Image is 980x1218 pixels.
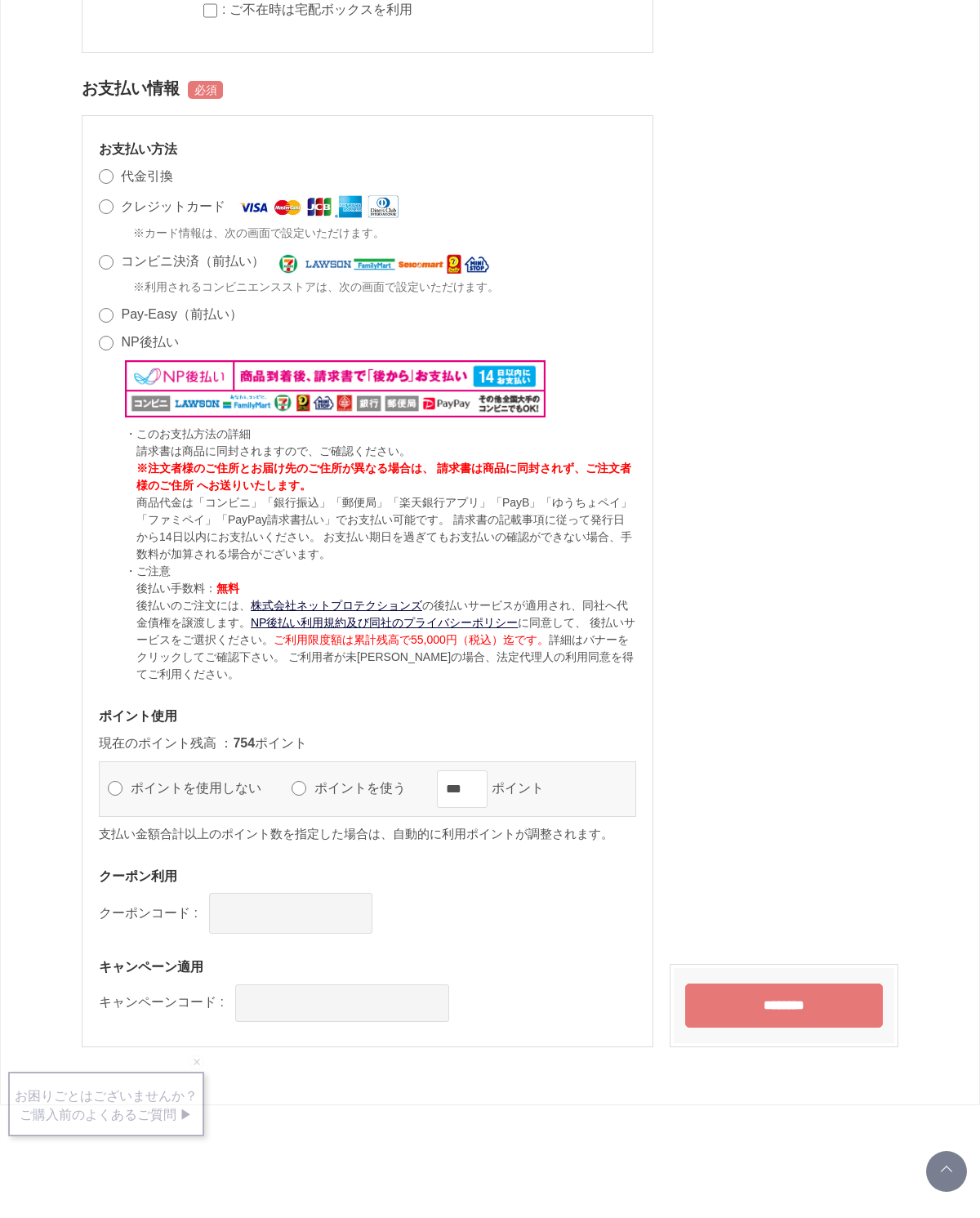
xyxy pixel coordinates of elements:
[216,582,239,595] span: 無料
[125,360,546,417] img: NP後払い
[277,251,492,274] img: コンビニ決済（前払い）
[136,494,636,563] p: 商品代金は「コンビニ」「銀行振込」「郵便局」「楽天銀行アプリ」「PayB」「ゆうちょペイ」「ファミペイ」「PayPay請求書払い」でお支払い可能です。 請求書の記載事項に従って発行日から14日以...
[121,199,225,213] label: クレジットカード
[127,781,280,795] label: ポイントを使用しない
[488,781,563,795] label: ポイント
[251,616,518,629] a: NP後払い利用規約及び同社のプライバシーポリシー
[99,141,636,158] h3: お支払い方法
[136,580,636,683] p: 後払い手数料： 後払いのご注文には、 の後払いサービスが適用され、同社へ代金債権を譲渡します。 に同意して、 後払いサービスをご選択ください。 詳細はバナーをクリックしてご確認下さい。 ご利用者...
[82,69,653,108] h2: お支払い情報
[121,335,178,349] label: NP後払い
[274,633,549,646] span: ご利用限度額は累計残高で55,000円（税込）迄です。
[136,443,636,460] p: 請求書は商品に同封されますので、ご確認ください。
[99,825,636,844] p: 支払い金額合計以上のポイント数を指定した場合は、自動的に利用ポイントが調整されます。
[99,995,224,1009] label: キャンペーンコード :
[136,462,631,492] span: ※注文者様のご住所とお届け先のご住所が異なる場合は、 請求書は商品に同封されず、ご注文者様のご住所 へお送りいたします。
[121,307,242,321] label: Pay-Easy（前払い）
[125,426,636,683] div: ・このお支払方法の詳細 ・ご注意
[99,868,636,885] h3: クーポン利用
[121,169,173,183] label: 代金引換
[251,599,422,612] a: 株式会社ネットプロテクションズ
[99,707,636,725] h3: ポイント使用
[133,279,499,296] span: ※利用されるコンビニエンスストアは、次の画面で設定いただけます。
[233,736,255,750] span: 754
[99,906,198,920] label: クーポンコード :
[133,225,385,242] span: ※カード情報は、次の画面で設定いただけます。
[99,734,636,753] p: 現在のポイント残高 ： ポイント
[222,2,412,16] label: : ご不在時は宅配ボックスを利用
[121,254,265,268] label: コンビニ決済（前払い）
[99,958,636,975] h3: キャンペーン適用
[238,194,399,220] img: クレジットカード
[310,781,425,795] label: ポイントを使う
